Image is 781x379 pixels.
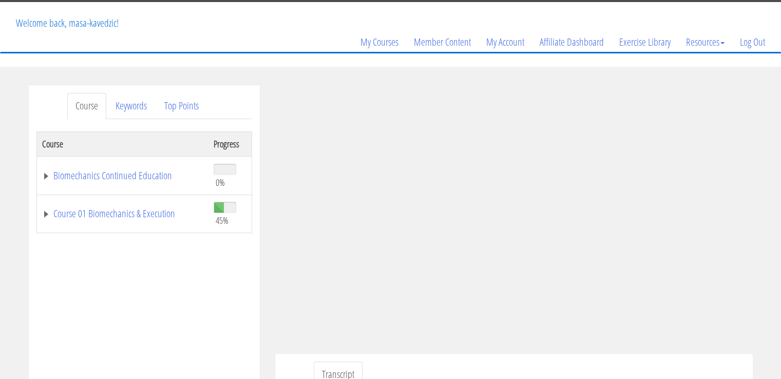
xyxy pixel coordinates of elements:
a: Member Content [406,17,479,67]
a: Keywords [107,93,155,119]
span: 45% [216,215,228,226]
a: Top Points [156,93,207,119]
a: Course 01 Biomechanics & Execution [42,209,203,219]
a: Log Out [732,17,773,67]
th: Progress [208,131,252,156]
a: Biomechanics Continued Education [42,170,203,181]
a: My Courses [353,17,406,67]
a: Course [67,93,106,119]
a: Exercise Library [612,17,678,67]
a: Affiliate Dashboard [532,17,612,67]
span: 0% [216,177,225,188]
a: Resources [678,17,732,67]
a: My Account [479,17,532,67]
p: Welcome back, masa-kavedzic! [8,3,126,44]
th: Course [36,131,208,156]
